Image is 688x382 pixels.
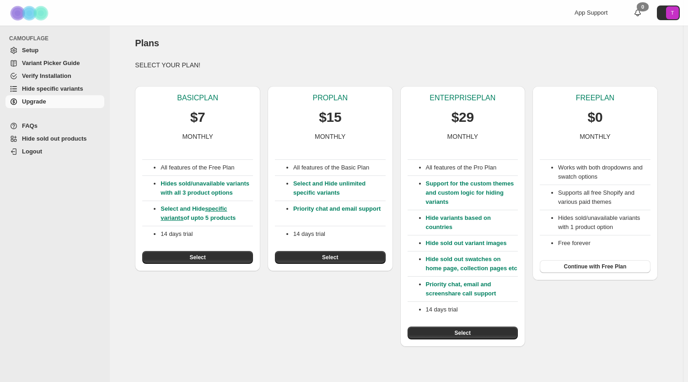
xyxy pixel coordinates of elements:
li: Free forever [558,239,650,248]
a: Variant Picker Guide [5,57,104,70]
p: $15 [319,108,341,126]
span: Plans [135,38,159,48]
button: Avatar with initials T [657,5,680,20]
li: Supports all free Shopify and various paid themes [558,188,650,207]
p: $0 [588,108,603,126]
a: Verify Installation [5,70,104,82]
span: Setup [22,47,38,54]
p: All features of the Pro Plan [426,163,518,172]
p: Priority chat, email and screenshare call support [426,280,518,298]
p: Hides sold/unavailable variants with all 3 product options [161,179,253,197]
a: Upgrade [5,95,104,108]
a: Hide specific variants [5,82,104,95]
p: Hide sold out swatches on home page, collection pages etc [426,255,518,273]
button: Continue with Free Plan [540,260,650,273]
button: Select [275,251,386,264]
span: Avatar with initials T [666,6,679,19]
p: ENTERPRISE PLAN [430,93,495,103]
span: Hide sold out products [22,135,87,142]
li: Hides sold/unavailable variants with 1 product option [558,213,650,232]
span: CAMOUFLAGE [9,35,105,42]
p: 14 days trial [161,229,253,239]
p: BASIC PLAN [177,93,218,103]
span: Variant Picker Guide [22,60,80,66]
p: PRO PLAN [312,93,347,103]
span: FAQs [22,122,38,129]
p: Hide variants based on countries [426,213,518,232]
p: 14 days trial [293,229,386,239]
button: Select [408,327,518,339]
span: Select [322,254,338,261]
p: MONTHLY [447,132,478,141]
p: MONTHLY [182,132,213,141]
p: All features of the Free Plan [161,163,253,172]
p: Select and Hide unlimited specific variants [293,179,386,197]
a: 0 [633,8,642,17]
p: $29 [451,108,474,126]
span: Select [455,329,471,337]
span: Logout [22,148,42,155]
text: T [671,10,674,16]
a: Setup [5,44,104,57]
p: All features of the Basic Plan [293,163,386,172]
p: Support for the custom themes and custom logic for hiding variants [426,179,518,207]
span: App Support [575,9,607,16]
img: Camouflage [7,0,53,26]
span: Continue with Free Plan [564,263,627,270]
p: SELECT YOUR PLAN! [135,60,657,70]
li: Works with both dropdowns and swatch options [558,163,650,181]
span: Hide specific variants [22,85,83,92]
p: Hide sold out variant images [426,239,518,248]
button: Select [142,251,253,264]
span: Verify Installation [22,72,71,79]
div: 0 [637,2,649,11]
span: Upgrade [22,98,46,105]
a: Hide sold out products [5,132,104,145]
span: Select [189,254,205,261]
p: 14 days trial [426,305,518,314]
a: FAQs [5,120,104,132]
p: MONTHLY [315,132,345,141]
p: $7 [190,108,205,126]
p: MONTHLY [580,132,610,141]
p: Select and Hide of upto 5 products [161,204,253,223]
p: FREE PLAN [576,93,614,103]
a: Logout [5,145,104,158]
p: Priority chat and email support [293,204,386,223]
